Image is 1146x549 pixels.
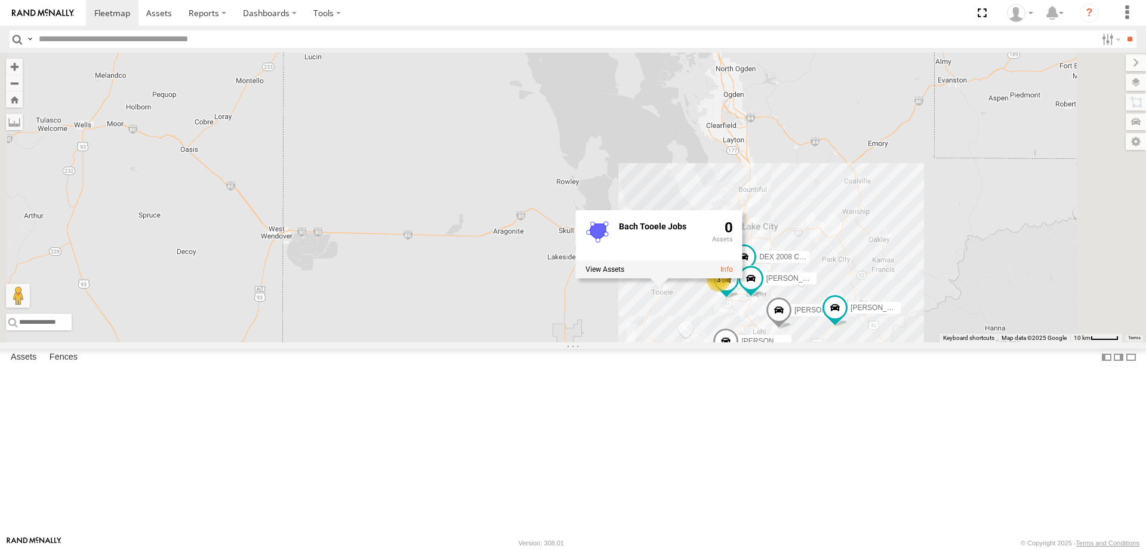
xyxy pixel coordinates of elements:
[44,349,84,366] label: Fences
[1076,539,1139,547] a: Terms and Conditions
[1074,335,1090,341] span: 10 km
[1125,349,1137,366] label: Hide Summary Table
[12,9,74,17] img: rand-logo.svg
[586,265,624,274] label: View assets associated with this fence
[1113,349,1125,366] label: Dock Summary Table to the Right
[707,268,731,292] div: 3
[1002,335,1067,341] span: Map data ©2025 Google
[794,306,892,314] span: [PERSON_NAME] -2023 F150
[741,337,852,345] span: [PERSON_NAME] 2020 F350 GT2
[6,91,23,108] button: Zoom Home
[1021,539,1139,547] div: © Copyright 2025 -
[519,539,564,547] div: Version: 308.01
[1080,4,1099,23] i: ?
[1128,336,1141,341] a: Terms (opens in new tab)
[6,284,30,308] button: Drag Pegman onto the map to open Street View
[1126,133,1146,150] label: Map Settings
[1003,4,1037,22] div: Allen Bauer
[1101,349,1113,366] label: Dock Summary Table to the Left
[6,75,23,91] button: Zoom out
[6,59,23,75] button: Zoom in
[1097,30,1123,48] label: Search Filter Options
[5,349,42,366] label: Assets
[1070,334,1122,342] button: Map Scale: 10 km per 43 pixels
[619,222,703,231] div: Fence Name - Bach Tooele Jobs
[6,114,23,130] label: Measure
[25,30,35,48] label: Search Query
[766,274,865,283] span: [PERSON_NAME] 2014 Chevy
[712,220,733,258] div: 0
[943,334,994,342] button: Keyboard shortcuts
[759,252,814,260] span: DEX 2008 Chevy
[720,265,733,274] a: View fence details
[7,537,61,549] a: Visit our Website
[851,303,948,312] span: [PERSON_NAME] -2017 F150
